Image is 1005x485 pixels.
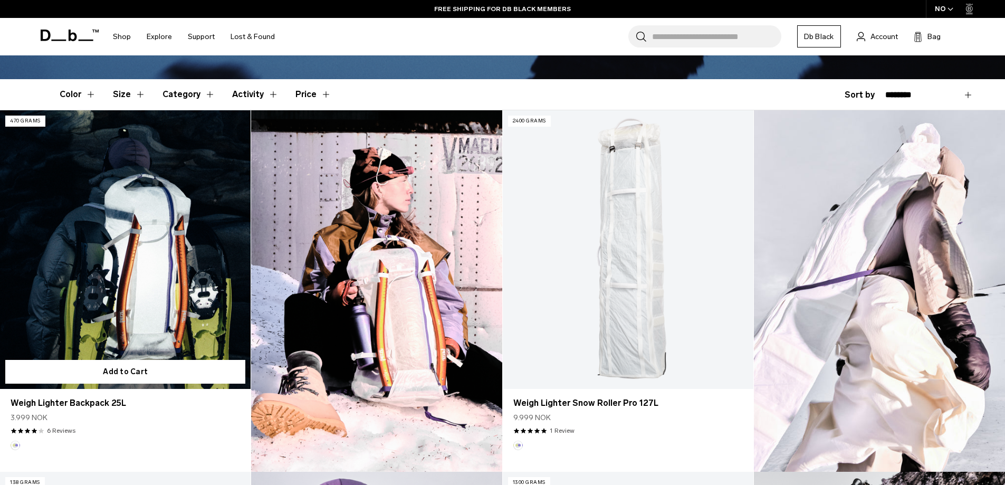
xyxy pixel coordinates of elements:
button: Aurora [11,441,20,450]
a: Weigh Lighter Snow Roller Pro 127L [503,110,753,389]
p: 2400 grams [508,116,551,127]
button: Toggle Filter [113,79,146,110]
nav: Main Navigation [105,18,283,55]
span: Account [870,31,898,42]
p: 470 grams [5,116,45,127]
button: Toggle Filter [232,79,279,110]
a: Weigh Lighter Backpack 25L [11,397,240,410]
button: Aurora [513,441,523,450]
a: FREE SHIPPING FOR DB BLACK MEMBERS [434,4,571,14]
a: Shop [113,18,131,55]
button: Toggle Filter [60,79,96,110]
a: Lost & Found [231,18,275,55]
a: 6 reviews [47,426,75,435]
a: Explore [147,18,172,55]
a: Support [188,18,215,55]
button: Toggle Filter [162,79,215,110]
a: Weigh Lighter Snow Roller Pro 127L [513,397,743,410]
img: Content block image [251,110,502,472]
a: Account [857,30,898,43]
button: Bag [914,30,941,43]
img: Content block image [754,110,1005,472]
a: 1 reviews [550,426,575,435]
a: Db Black [797,25,841,47]
span: 9.999 NOK [513,412,551,423]
span: Bag [927,31,941,42]
span: 3.999 NOK [11,412,47,423]
button: Add to Cart [5,360,245,384]
button: Toggle Price [295,79,331,110]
